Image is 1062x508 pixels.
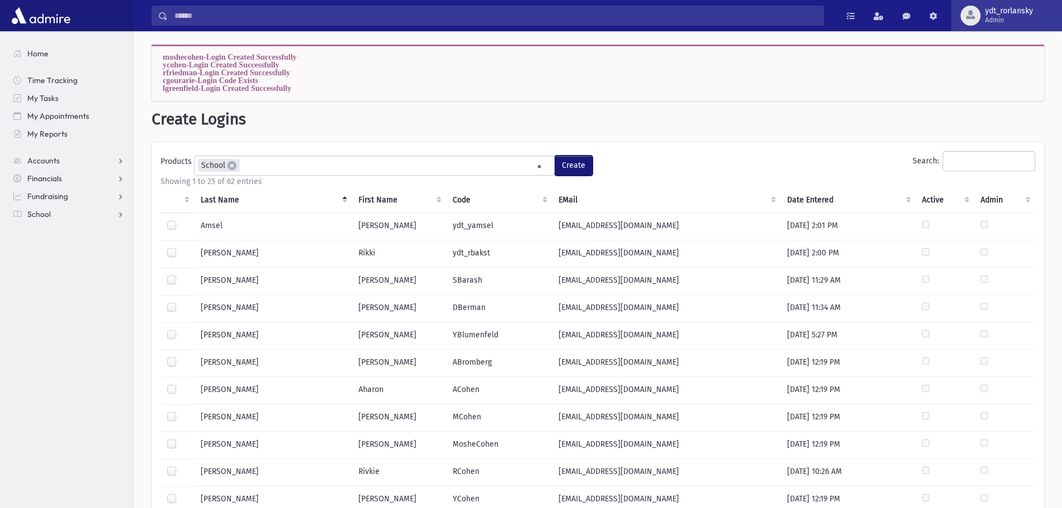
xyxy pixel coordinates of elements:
[446,187,552,213] th: Code : activate to sort column ascending
[352,187,446,213] th: First Name : activate to sort column ascending
[552,268,780,295] td: [EMAIL_ADDRESS][DOMAIN_NAME]
[27,93,59,103] span: My Tasks
[194,459,352,486] td: [PERSON_NAME]
[27,111,89,121] span: My Appointments
[27,129,67,139] span: My Reports
[446,432,552,459] td: MosheCohen
[161,187,194,213] th: : activate to sort column ascending
[27,191,68,201] span: Fundraising
[4,205,133,223] a: School
[780,350,916,377] td: [DATE] 12:19 PM
[352,350,446,377] td: [PERSON_NAME]
[4,89,133,107] a: My Tasks
[27,156,60,166] span: Accounts
[552,350,780,377] td: [EMAIL_ADDRESS][DOMAIN_NAME]
[27,49,49,59] span: Home
[446,212,552,240] td: ydt_yamsel
[227,161,236,170] span: ×
[4,71,133,89] a: Time Tracking
[446,322,552,350] td: YBlumenfeld
[4,170,133,187] a: Financials
[198,159,240,172] li: School
[913,151,1035,171] label: Search:
[9,4,73,27] img: AdmirePro
[780,295,916,322] td: [DATE] 11:34 AM
[352,432,446,459] td: [PERSON_NAME]
[780,404,916,432] td: [DATE] 12:19 PM
[780,432,916,459] td: [DATE] 12:19 PM
[163,53,297,92] span: moshecohen-Login Created Successfully ycohen-Login Created Successfully rfriedman-Login Created S...
[352,459,446,486] td: Rivkie
[537,160,542,173] span: Remove all items
[352,322,446,350] td: [PERSON_NAME]
[780,212,916,240] td: [DATE] 2:01 PM
[27,173,62,183] span: Financials
[352,240,446,268] td: Rikki
[552,432,780,459] td: [EMAIL_ADDRESS][DOMAIN_NAME]
[446,377,552,404] td: ACohen
[4,187,133,205] a: Fundraising
[780,459,916,486] td: [DATE] 10:26 AM
[552,212,780,240] td: [EMAIL_ADDRESS][DOMAIN_NAME]
[194,322,352,350] td: [PERSON_NAME]
[27,209,51,219] span: School
[152,110,1044,129] h1: Create Logins
[194,187,352,213] th: Last Name : activate to sort column descending
[943,151,1035,171] input: Search:
[194,404,352,432] td: [PERSON_NAME]
[4,107,133,125] a: My Appointments
[161,156,194,171] label: Products
[985,7,1033,16] span: ydt_rorlansky
[780,377,916,404] td: [DATE] 12:19 PM
[552,240,780,268] td: [EMAIL_ADDRESS][DOMAIN_NAME]
[194,212,352,240] td: Amsel
[352,404,446,432] td: [PERSON_NAME]
[446,459,552,486] td: RCohen
[27,75,77,85] span: Time Tracking
[552,377,780,404] td: [EMAIL_ADDRESS][DOMAIN_NAME]
[446,350,552,377] td: ABromberg
[915,187,974,213] th: Active : activate to sort column ascending
[194,432,352,459] td: [PERSON_NAME]
[194,240,352,268] td: [PERSON_NAME]
[552,295,780,322] td: [EMAIL_ADDRESS][DOMAIN_NAME]
[352,268,446,295] td: [PERSON_NAME]
[552,459,780,486] td: [EMAIL_ADDRESS][DOMAIN_NAME]
[161,176,1035,187] div: Showing 1 to 25 of 62 entries
[194,268,352,295] td: [PERSON_NAME]
[194,295,352,322] td: [PERSON_NAME]
[552,322,780,350] td: [EMAIL_ADDRESS][DOMAIN_NAME]
[352,295,446,322] td: [PERSON_NAME]
[4,152,133,170] a: Accounts
[446,268,552,295] td: SBarash
[4,45,133,62] a: Home
[352,212,446,240] td: [PERSON_NAME]
[446,240,552,268] td: ydt_rbakst
[446,404,552,432] td: MCohen
[194,377,352,404] td: [PERSON_NAME]
[555,156,593,176] button: Create
[4,125,133,143] a: My Reports
[780,240,916,268] td: [DATE] 2:00 PM
[974,187,1035,213] th: Admin : activate to sort column ascending
[780,322,916,350] td: [DATE] 5:27 PM
[552,187,780,213] th: EMail : activate to sort column ascending
[352,377,446,404] td: Aharon
[194,350,352,377] td: [PERSON_NAME]
[446,295,552,322] td: DBerman
[780,268,916,295] td: [DATE] 11:29 AM
[985,16,1033,25] span: Admin
[552,404,780,432] td: [EMAIL_ADDRESS][DOMAIN_NAME]
[780,187,916,213] th: Date Entered : activate to sort column ascending
[168,6,823,26] input: Search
